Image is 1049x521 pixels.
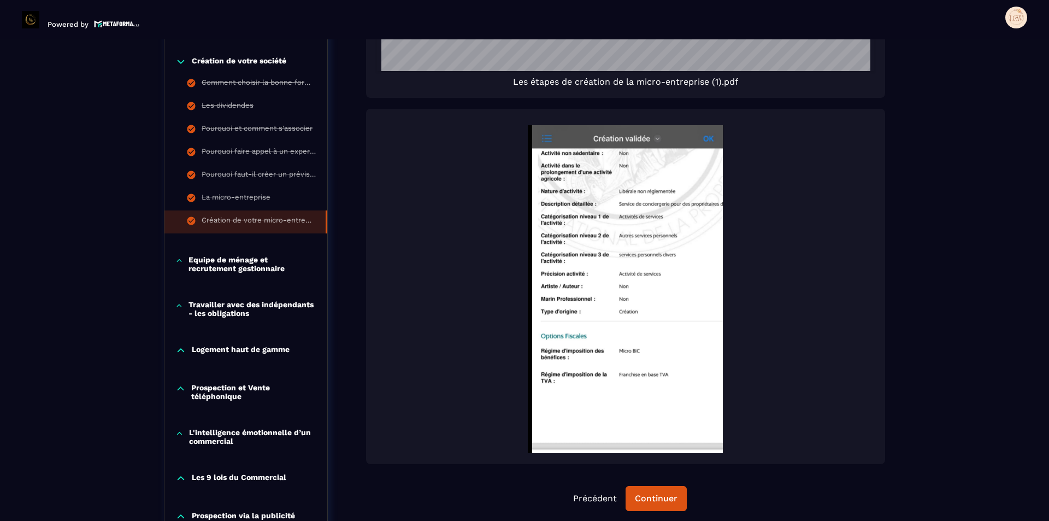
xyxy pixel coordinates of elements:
[188,255,316,273] p: Equipe de ménage et recrutement gestionnaire
[202,147,316,159] div: Pourquoi faire appel à un expert-comptable
[202,170,316,182] div: Pourquoi faut-il créer un prévisionnel
[192,345,290,356] p: Logement haut de gamme
[48,20,89,28] p: Powered by
[94,19,140,28] img: logo
[192,473,286,484] p: Les 9 lois du Commercial
[626,486,687,511] button: Continuer
[202,193,270,205] div: La micro-entreprise
[564,487,626,511] button: Précédent
[188,300,316,318] p: Travailler avec des indépendants - les obligations
[202,101,254,113] div: Les dividendes
[189,428,316,446] p: L'intelligence émotionnelle d’un commercial
[377,125,874,453] img: background
[192,56,286,67] p: Création de votre société
[513,77,738,87] span: Les étapes de création de la micro-entreprise (1).pdf
[635,493,677,504] div: Continuer
[202,216,315,228] div: Création de votre micro-entreprise
[22,11,39,28] img: logo-branding
[191,383,316,401] p: Prospection et Vente téléphonique
[202,124,313,136] div: Pourquoi et comment s'associer
[202,78,316,90] div: Comment choisir la bonne forme juridique ?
